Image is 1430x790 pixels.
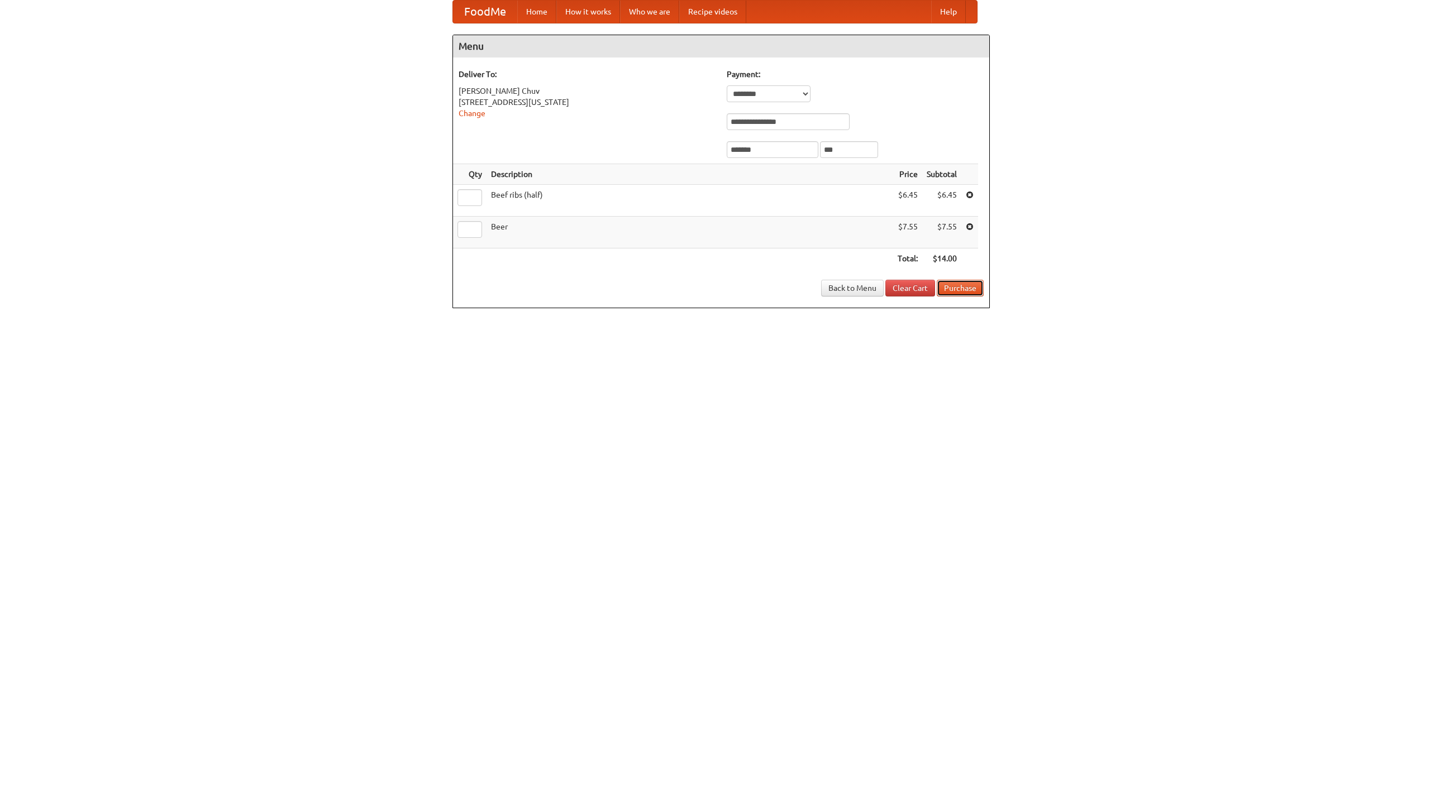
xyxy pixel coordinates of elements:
[459,69,716,80] h5: Deliver To:
[893,248,922,269] th: Total:
[459,97,716,108] div: [STREET_ADDRESS][US_STATE]
[893,185,922,217] td: $6.45
[937,280,984,296] button: Purchase
[727,69,984,80] h5: Payment:
[885,280,935,296] a: Clear Cart
[556,1,620,23] a: How it works
[893,217,922,248] td: $7.55
[453,164,487,185] th: Qty
[922,185,961,217] td: $6.45
[453,1,517,23] a: FoodMe
[459,85,716,97] div: [PERSON_NAME] Chuv
[931,1,966,23] a: Help
[679,1,746,23] a: Recipe videos
[821,280,884,296] a: Back to Menu
[922,164,961,185] th: Subtotal
[487,185,893,217] td: Beef ribs (half)
[453,35,989,58] h4: Menu
[487,217,893,248] td: Beer
[487,164,893,185] th: Description
[922,248,961,269] th: $14.00
[893,164,922,185] th: Price
[922,217,961,248] td: $7.55
[459,109,485,118] a: Change
[517,1,556,23] a: Home
[620,1,679,23] a: Who we are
